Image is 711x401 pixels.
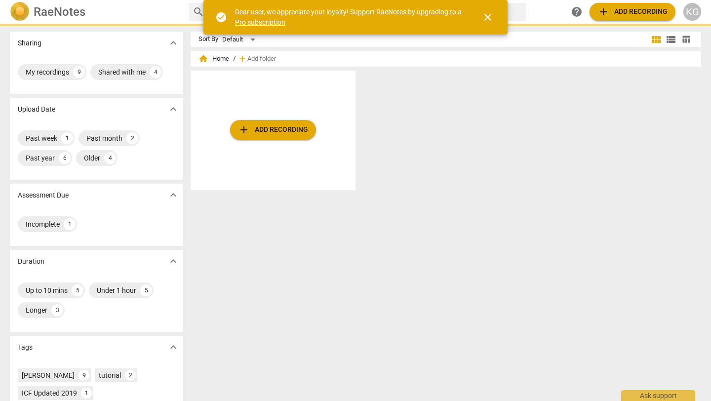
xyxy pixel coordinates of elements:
div: [PERSON_NAME] [22,370,75,380]
p: Sharing [18,38,41,48]
div: Longer [26,305,47,315]
span: view_module [650,34,662,45]
span: add [597,6,609,18]
a: Help [568,3,586,21]
span: expand_more [167,255,179,267]
div: 5 [72,284,83,296]
span: table_chart [681,35,691,44]
div: Past week [26,133,57,143]
button: Show more [166,340,181,355]
div: 3 [51,304,63,316]
span: view_list [665,34,677,45]
div: 6 [59,152,71,164]
div: 2 [125,370,136,381]
button: Show more [166,254,181,269]
button: Show more [166,188,181,202]
span: Home [198,54,229,64]
span: expand_more [167,37,179,49]
div: Incomplete [26,219,60,229]
div: My recordings [26,67,69,77]
button: Close [476,5,500,29]
span: close [482,11,494,23]
div: Past year [26,153,55,163]
span: add [238,124,250,136]
span: / [233,55,236,63]
span: expand_more [167,189,179,201]
div: Past month [86,133,122,143]
div: Shared with me [98,67,146,77]
div: 4 [104,152,116,164]
span: expand_more [167,103,179,115]
button: Show more [166,36,181,50]
h2: RaeNotes [34,5,85,19]
div: 4 [150,66,161,78]
div: 9 [73,66,85,78]
button: Show more [166,102,181,117]
p: Tags [18,342,33,353]
div: 1 [64,218,76,230]
div: Dear user, we appreciate your loyalty! Support RaeNotes by upgrading to a [235,7,464,27]
span: expand_more [167,341,179,353]
div: 1 [61,132,73,144]
span: Add recording [238,124,308,136]
a: Pro subscription [235,18,285,26]
p: Assessment Due [18,190,69,200]
p: Upload Date [18,104,55,115]
span: Add folder [247,55,276,63]
a: LogoRaeNotes [10,2,181,22]
button: KG [683,3,701,21]
span: home [198,54,208,64]
div: 5 [140,284,152,296]
div: 1 [81,388,92,399]
div: 2 [126,132,138,144]
button: Table view [678,32,693,47]
div: Up to 10 mins [26,285,68,295]
button: Upload [230,120,316,140]
span: search [193,6,204,18]
p: Duration [18,256,44,267]
div: tutorial [99,370,121,380]
div: Older [84,153,100,163]
div: Sort By [198,36,218,43]
img: Logo [10,2,30,22]
div: Ask support [621,390,695,401]
button: Tile view [649,32,664,47]
div: Under 1 hour [97,285,136,295]
div: 9 [79,370,89,381]
span: help [571,6,583,18]
button: Upload [590,3,675,21]
button: List view [664,32,678,47]
div: Default [222,32,259,47]
div: ICF Updated 2019 [22,388,77,398]
span: Add recording [597,6,668,18]
span: check_circle [215,11,227,23]
span: add [237,54,247,64]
